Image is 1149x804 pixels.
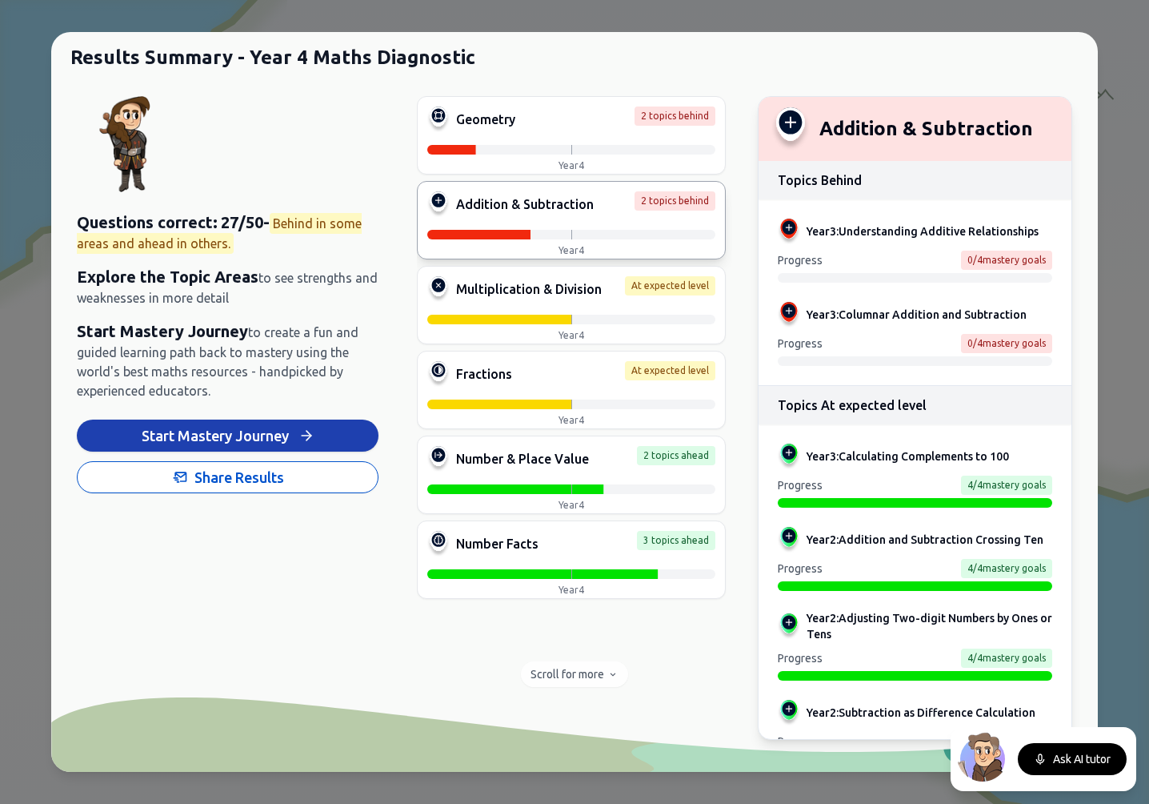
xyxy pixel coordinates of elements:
[961,251,1052,270] span: 0 / 4 mastery goals
[625,361,715,380] span: At expected level
[77,420,378,452] button: Start Mastery Journey
[961,649,1052,668] span: 4 / 4 mastery goals
[456,449,589,468] span: Number & Place Value
[530,666,604,682] span: Scroll for more
[51,32,1098,70] h1: Results Summary - Year 4 Maths Diagnostic
[961,476,1052,495] span: 4 / 4 mastery goals
[1018,743,1127,775] button: Ask AI tutor
[807,610,1052,642] span: Year 2 : Adjusting Two-digit Numbers by Ones or Tens
[558,330,584,340] span: Year 4
[77,461,378,493] button: Share Results
[778,302,800,328] img: Columnar Addition and Subtraction
[427,446,450,472] img: Number & Place Value
[558,245,584,255] span: Year 4
[819,116,1033,142] h2: Addition & Subtraction
[759,386,1071,424] h3: Topics At expected level
[807,705,1035,721] span: Year 2 : Subtraction as Difference Calculation
[427,276,450,302] img: Multiplication & Division
[778,527,800,553] img: Addition and Subtraction Crossing Ten
[77,213,362,254] span: Behind in some areas and ahead in others.
[456,364,512,384] span: Fractions
[778,700,800,726] img: Subtraction as Difference Calculation
[77,96,173,192] img: boy avatar
[635,191,715,211] span: 2 topics behind
[778,561,823,577] span: Progress
[637,446,715,465] span: 2 topics ahead
[807,448,1009,464] span: Year 3 : Calculating Complements to 100
[77,322,248,340] span: Start Mastery Journey
[558,160,584,171] span: Year 4
[957,730,1008,782] img: North
[77,267,258,286] span: Explore the Topic Areas
[771,107,810,151] img: Addition & Subtraction
[778,252,823,268] span: Progress
[456,110,515,129] span: Geometry
[961,334,1052,353] span: 0 / 4 mastery goals
[427,531,450,557] img: Number Facts
[807,532,1043,548] span: Year 2 : Addition and Subtraction Crossing Ten
[558,500,584,510] span: Year 4
[456,534,538,553] span: Number Facts
[427,191,450,217] img: Addition & Subtraction
[778,734,823,750] span: Progress
[456,195,594,214] span: Addition & Subtraction
[558,585,584,595] span: Year 4
[427,107,450,132] img: Geometry
[778,650,823,666] span: Progress
[625,276,715,295] span: At expected level
[778,336,823,352] span: Progress
[637,531,715,550] span: 3 topics ahead
[635,107,715,126] span: 2 topics behind
[427,361,450,387] img: Fractions
[778,477,823,493] span: Progress
[221,213,270,231] span: 27 / 50 -
[558,415,584,425] span: Year 4
[778,613,800,639] img: Adjusting Two-digit Numbers by Ones or Tens
[759,161,1071,199] h3: Topics Behind
[456,279,602,299] span: Multiplication & Division
[778,219,800,244] img: Understanding Additive Relationships
[961,559,1052,578] span: 4 / 4 mastery goals
[77,213,218,231] span: Questions correct:
[77,429,378,444] a: Start Mastery Journey
[807,223,1039,239] span: Year 3 : Understanding Additive Relationships
[778,444,800,469] img: Calculating Complements to 100
[807,307,1027,323] span: Year 3 : Columnar Addition and Subtraction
